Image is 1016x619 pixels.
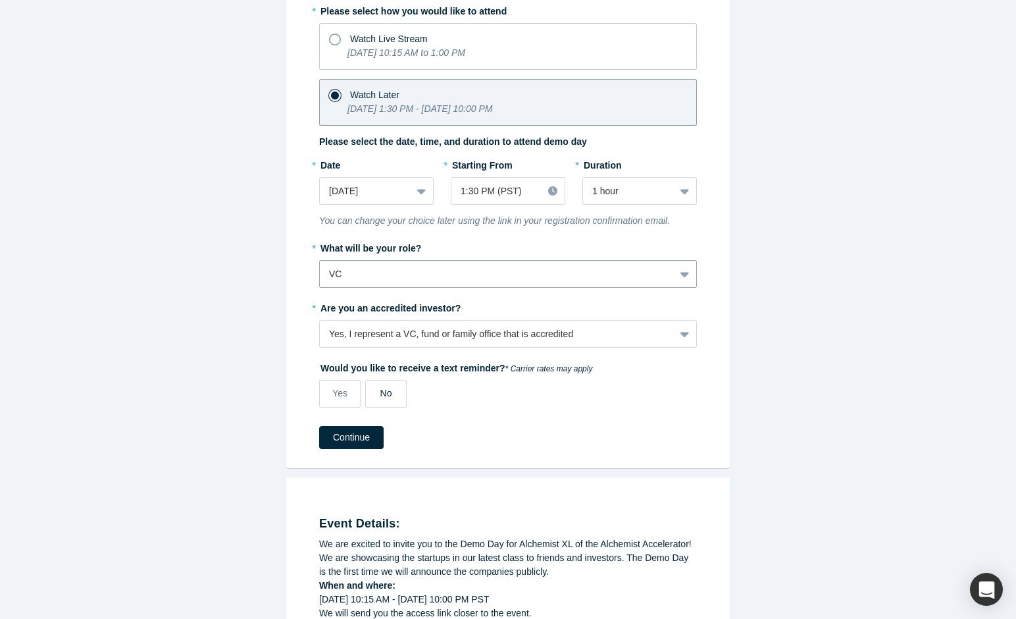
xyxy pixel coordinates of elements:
label: Would you like to receive a text reminder? [319,357,697,375]
span: Watch Live Stream [350,34,428,44]
label: Duration [582,154,697,173]
i: [DATE] 1:30 PM - [DATE] 10:00 PM [347,103,492,114]
label: Date [319,154,434,173]
label: What will be your role? [319,237,697,256]
div: We are showcasing the startups in our latest class to friends and investors. The Demo Day is the ... [319,551,697,579]
div: [DATE] 10:15 AM - [DATE] 10:00 PM PST [319,593,697,606]
em: * Carrier rates may apply [505,364,593,373]
label: Starting From [451,154,513,173]
label: Please select the date, time, and duration to attend demo day [319,135,587,149]
div: We are excited to invite you to the Demo Day for Alchemist XL of the Alchemist Accelerator! [319,537,697,551]
span: Watch Later [350,90,399,100]
span: Yes [332,388,347,398]
div: Yes, I represent a VC, fund or family office that is accredited [329,327,665,341]
label: Are you an accredited investor? [319,297,697,315]
i: You can change your choice later using the link in your registration confirmation email. [319,215,670,226]
i: [DATE] 10:15 AM to 1:00 PM [347,47,465,58]
span: No [380,388,392,398]
strong: When and where: [319,580,395,591]
button: Continue [319,426,384,449]
strong: Event Details: [319,517,400,530]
